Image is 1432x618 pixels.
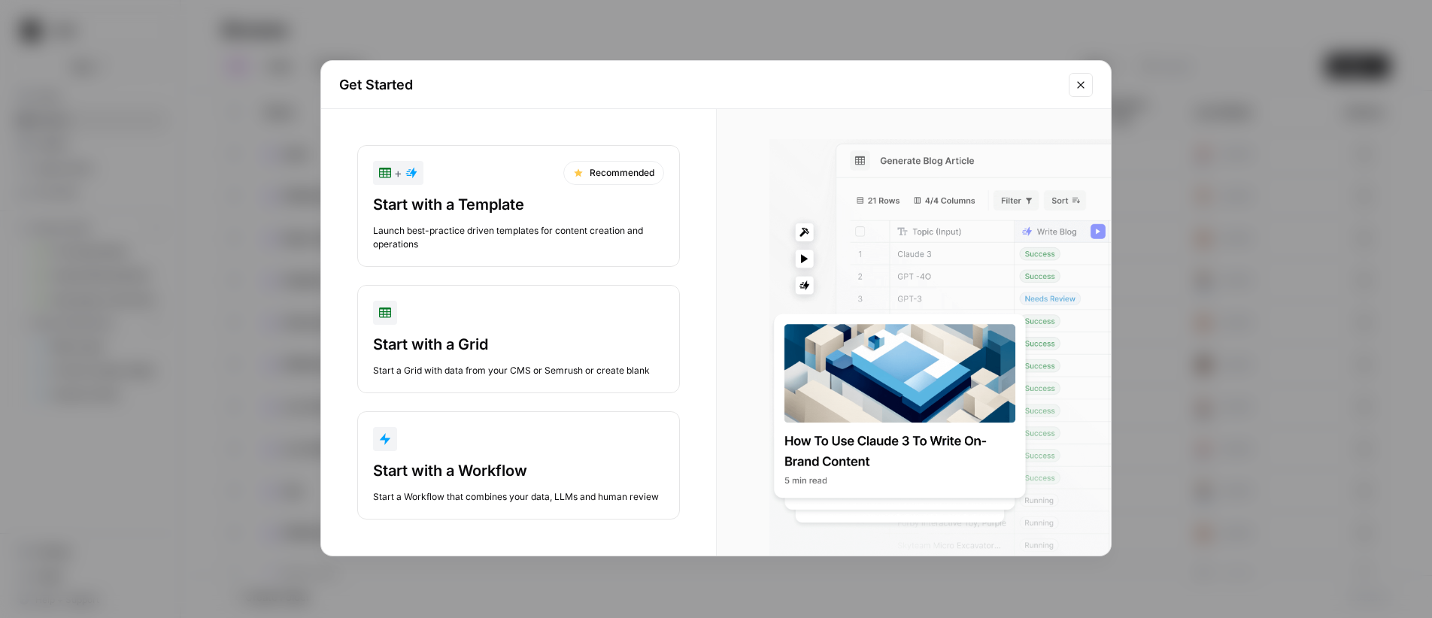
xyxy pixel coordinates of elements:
[1069,73,1093,97] button: Close modal
[373,490,664,504] div: Start a Workflow that combines your data, LLMs and human review
[373,224,664,251] div: Launch best-practice driven templates for content creation and operations
[379,164,417,182] div: +
[357,145,680,267] button: +RecommendedStart with a TemplateLaunch best-practice driven templates for content creation and o...
[373,194,664,215] div: Start with a Template
[563,161,664,185] div: Recommended
[357,411,680,520] button: Start with a WorkflowStart a Workflow that combines your data, LLMs and human review
[357,285,680,393] button: Start with a GridStart a Grid with data from your CMS or Semrush or create blank
[373,460,664,481] div: Start with a Workflow
[373,334,664,355] div: Start with a Grid
[373,364,664,377] div: Start a Grid with data from your CMS or Semrush or create blank
[339,74,1060,95] h2: Get Started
